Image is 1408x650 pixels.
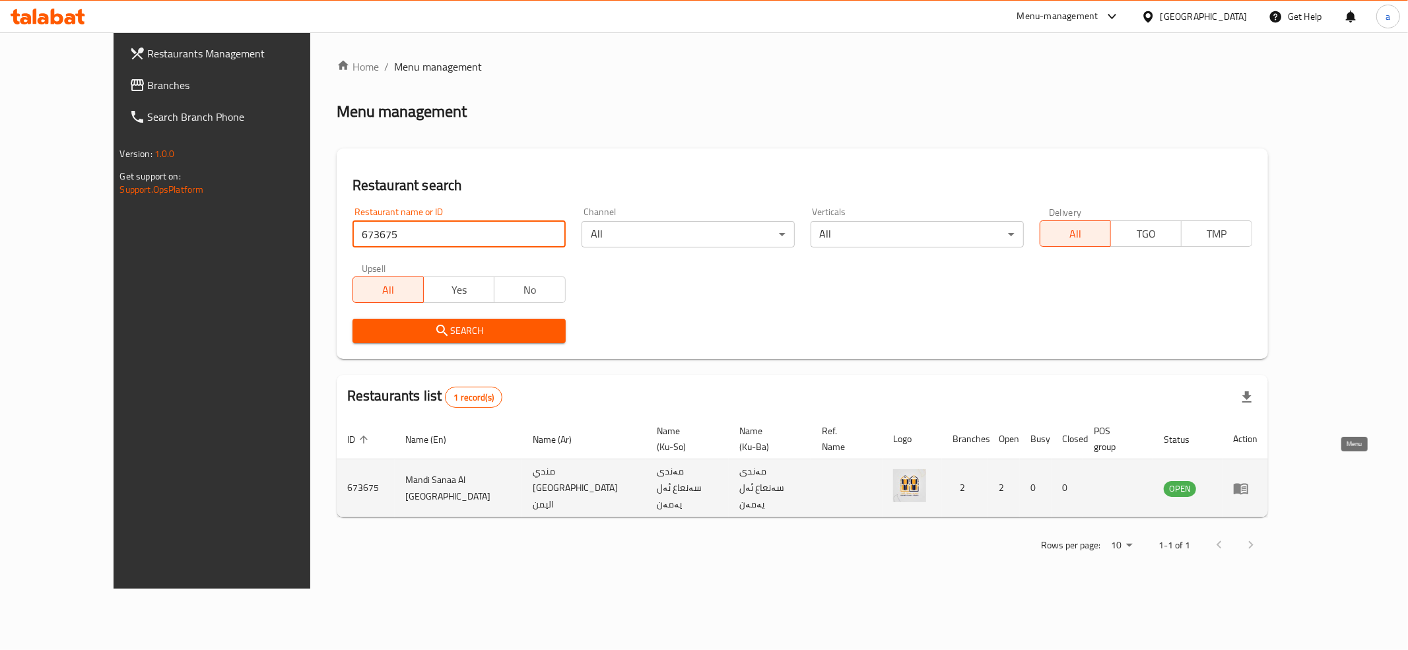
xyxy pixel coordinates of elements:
td: Mandi Sanaa Al [GEOGRAPHIC_DATA] [395,459,523,517]
span: No [500,280,560,300]
button: TGO [1110,220,1182,247]
span: Yes [429,280,489,300]
td: 0 [1052,459,1083,517]
div: Rows per page: [1106,536,1137,556]
span: OPEN [1164,481,1196,496]
table: enhanced table [337,419,1269,517]
div: Total records count [445,387,502,408]
span: a [1386,9,1390,24]
span: All [1046,224,1106,244]
input: Search for restaurant name or ID.. [352,221,566,247]
span: ID [347,432,372,447]
span: Ref. Name [822,423,867,455]
span: Search [363,323,555,339]
a: Home [337,59,379,75]
button: All [352,276,424,303]
div: All [811,221,1024,247]
th: Logo [883,419,942,459]
span: Name (Ar) [533,432,589,447]
span: Version: [120,145,152,162]
th: Closed [1052,419,1083,459]
span: All [358,280,419,300]
div: Menu-management [1017,9,1098,24]
button: Yes [423,276,494,303]
td: 0 [1020,459,1052,517]
span: Get support on: [120,168,181,185]
th: Open [988,419,1020,459]
span: Search Branch Phone [148,109,338,125]
button: Search [352,319,566,343]
span: Status [1164,432,1207,447]
span: Name (Ku-Ba) [739,423,795,455]
a: Branches [119,69,349,101]
button: All [1040,220,1111,247]
span: TGO [1116,224,1176,244]
span: Branches [148,77,338,93]
span: Name (Ku-So) [657,423,713,455]
th: Branches [942,419,988,459]
span: Name (En) [405,432,463,447]
span: TMP [1187,224,1247,244]
label: Delivery [1049,207,1082,216]
p: Rows per page: [1041,537,1100,554]
th: Busy [1020,419,1052,459]
h2: Menu management [337,101,467,122]
span: Menu management [394,59,482,75]
p: 1-1 of 1 [1158,537,1190,554]
nav: breadcrumb [337,59,1269,75]
button: TMP [1181,220,1252,247]
td: مەندی سەنعاع ئەل یەمەن [729,459,811,517]
th: Action [1223,419,1268,459]
a: Restaurants Management [119,38,349,69]
li: / [384,59,389,75]
a: Support.OpsPlatform [120,181,204,198]
span: Restaurants Management [148,46,338,61]
span: 1 record(s) [446,391,502,404]
a: Search Branch Phone [119,101,349,133]
td: مەندی سەنعاع ئەل یەمەن [646,459,729,517]
div: All [582,221,795,247]
span: 1.0.0 [154,145,175,162]
h2: Restaurant search [352,176,1253,195]
td: مندي [GEOGRAPHIC_DATA] اليمن [522,459,646,517]
td: 2 [988,459,1020,517]
div: Export file [1231,381,1263,413]
h2: Restaurants list [347,386,502,408]
button: No [494,276,565,303]
td: 2 [942,459,988,517]
span: POS group [1094,423,1137,455]
div: [GEOGRAPHIC_DATA] [1160,9,1248,24]
td: 673675 [337,459,395,517]
label: Upsell [362,263,386,273]
img: Mandi Sanaa Al Yemen [893,469,926,502]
